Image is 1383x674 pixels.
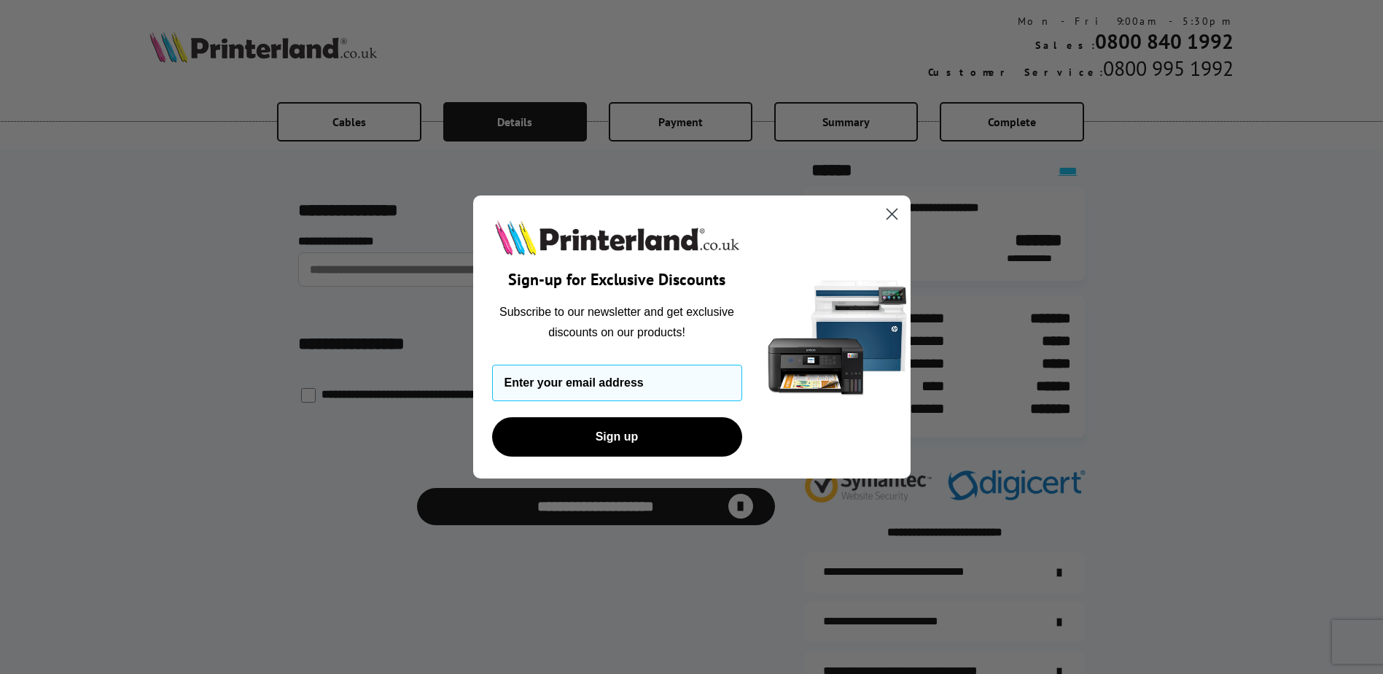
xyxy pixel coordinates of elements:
[508,269,725,290] span: Sign-up for Exclusive Discounts
[492,417,742,457] button: Sign up
[765,195,911,479] img: 5290a21f-4df8-4860-95f4-ea1e8d0e8904.png
[499,306,734,338] span: Subscribe to our newsletter and get exclusive discounts on our products!
[879,201,905,227] button: Close dialog
[492,365,742,401] input: Enter your email address
[492,217,742,258] img: Printerland.co.uk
